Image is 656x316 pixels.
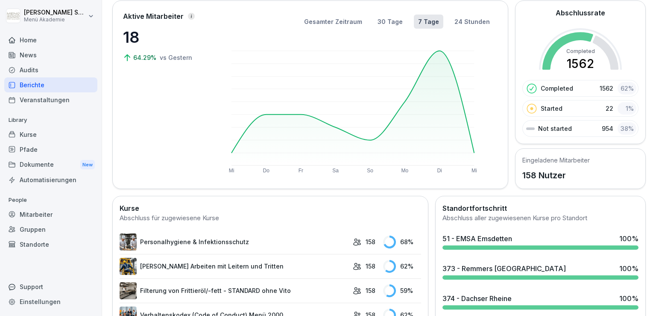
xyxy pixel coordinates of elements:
p: 64.29% [133,53,158,62]
text: Mi [229,168,234,174]
p: 22 [606,104,613,113]
a: Audits [4,62,97,77]
img: tq1iwfpjw7gb8q143pboqzza.png [120,233,137,251]
a: Gruppen [4,222,97,237]
div: 373 - Remmers [GEOGRAPHIC_DATA] [442,263,566,274]
p: 158 [366,237,375,246]
div: 1 % [618,102,636,115]
a: Filterung von Frittieröl/-fett - STANDARD ohne Vito [120,282,348,299]
p: Aktive Mitarbeiter [123,11,184,21]
text: Di [437,168,442,174]
a: Pfade [4,142,97,157]
p: 954 [602,124,613,133]
div: Dokumente [4,157,97,173]
a: DokumenteNew [4,157,97,173]
p: 1562 [600,84,613,93]
text: Mi [472,168,477,174]
a: Kurse [4,127,97,142]
a: Standorte [4,237,97,252]
text: Sa [333,168,339,174]
h2: Kurse [120,203,421,213]
a: Veranstaltungen [4,92,97,107]
a: Home [4,32,97,47]
div: 51 - EMSA Emsdetten [442,233,512,244]
text: So [367,168,374,174]
a: Mitarbeiter [4,207,97,222]
p: 18 [123,26,208,49]
div: 100 % [619,293,638,304]
p: Started [541,104,562,113]
img: v7bxruicv7vvt4ltkcopmkzf.png [120,258,137,275]
p: Not started [538,124,572,133]
text: Do [263,168,270,174]
p: People [4,193,97,207]
button: 24 Stunden [450,15,494,29]
div: New [80,160,95,170]
button: 30 Tage [373,15,407,29]
div: 374 - Dachser Rheine [442,293,512,304]
h2: Abschlussrate [556,8,605,18]
p: 158 [366,262,375,271]
button: 7 Tage [414,15,443,29]
div: 62 % [618,82,636,95]
a: Personalhygiene & Infektionsschutz [120,233,348,251]
text: Mo [401,168,409,174]
div: 68 % [383,236,421,248]
a: Automatisierungen [4,172,97,187]
div: 62 % [383,260,421,273]
a: 373 - Remmers [GEOGRAPHIC_DATA]100% [439,260,642,283]
a: Einstellungen [4,294,97,309]
div: 59 % [383,284,421,297]
p: vs Gestern [160,53,192,62]
div: 38 % [618,122,636,135]
p: Library [4,113,97,127]
p: 158 Nutzer [522,169,590,182]
p: [PERSON_NAME] Schepers [24,9,86,16]
a: Berichte [4,77,97,92]
div: 100 % [619,263,638,274]
button: Gesamter Zeitraum [300,15,366,29]
a: 51 - EMSA Emsdetten100% [439,230,642,253]
div: 100 % [619,233,638,244]
div: Abschluss für zugewiesene Kurse [120,213,421,223]
text: Fr [299,168,303,174]
a: [PERSON_NAME] Arbeiten mit Leitern und Tritten [120,258,348,275]
a: 374 - Dachser Rheine100% [439,290,642,313]
h2: Standortfortschritt [442,203,638,213]
p: 158 [366,286,375,295]
img: lnrteyew03wyeg2dvomajll7.png [120,282,137,299]
p: Menü Akademie [24,17,86,23]
p: Completed [541,84,573,93]
a: News [4,47,97,62]
div: Support [4,279,97,294]
div: Abschluss aller zugewiesenen Kurse pro Standort [442,213,638,223]
h5: Eingeladene Mitarbeiter [522,156,590,165]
